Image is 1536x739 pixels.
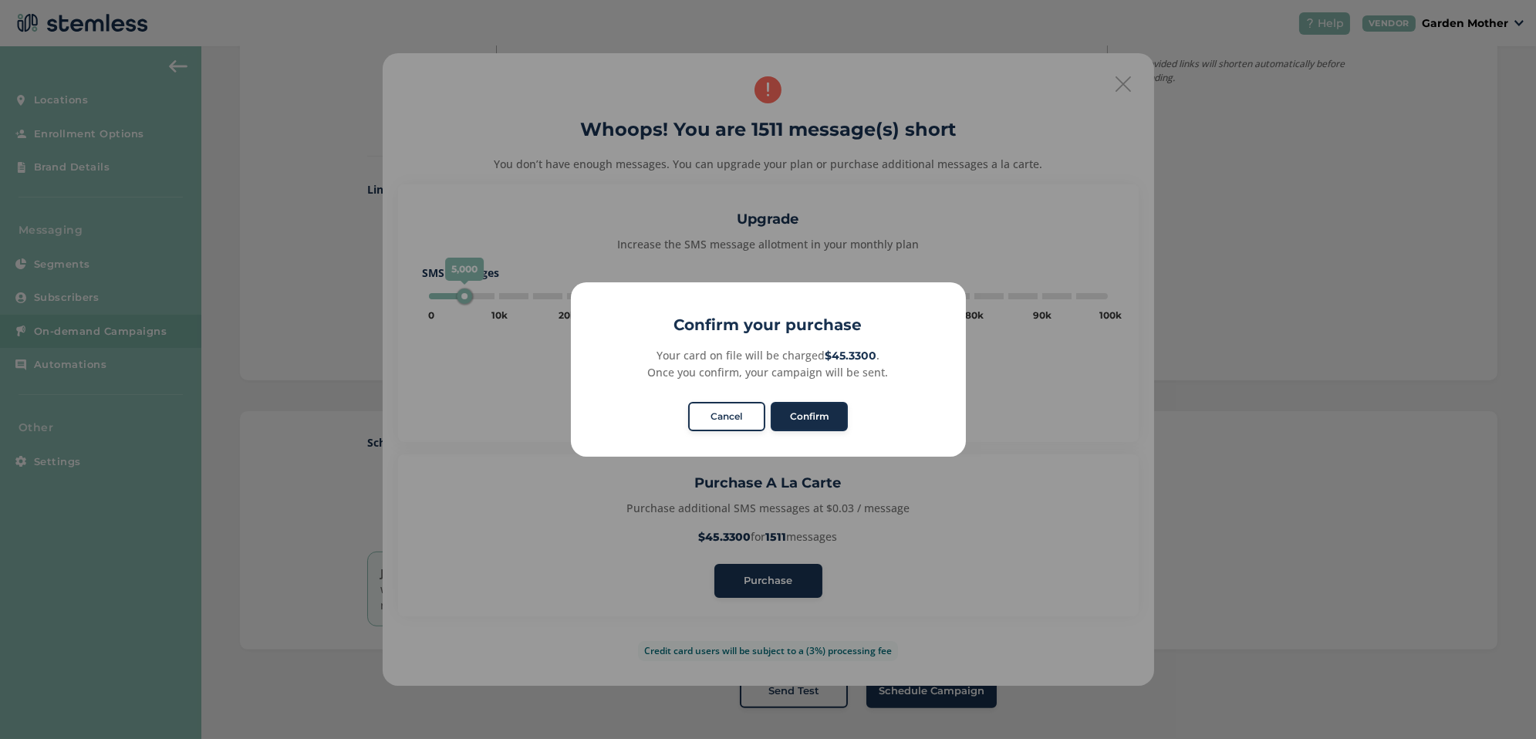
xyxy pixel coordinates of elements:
iframe: Chat Widget [1459,665,1536,739]
strong: $45.3300 [825,349,876,363]
button: Cancel [688,402,765,431]
h2: Confirm your purchase [571,313,966,336]
button: Confirm [771,402,848,431]
div: Your card on file will be charged . Once you confirm, your campaign will be sent. [588,347,948,380]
